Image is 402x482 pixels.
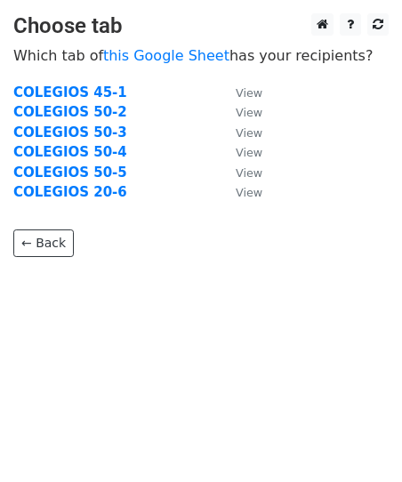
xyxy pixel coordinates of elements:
a: View [218,165,262,181]
a: COLEGIOS 45-1 [13,84,127,100]
h3: Choose tab [13,13,389,39]
p: Which tab of has your recipients? [13,46,389,65]
small: View [236,86,262,100]
small: View [236,106,262,119]
a: COLEGIOS 50-5 [13,165,127,181]
small: View [236,146,262,159]
a: COLEGIOS 50-4 [13,144,127,160]
a: View [218,125,262,141]
a: View [218,144,262,160]
small: View [236,166,262,180]
small: View [236,126,262,140]
a: View [218,84,262,100]
a: COLEGIOS 20-6 [13,184,127,200]
a: ← Back [13,229,74,257]
a: View [218,184,262,200]
a: View [218,104,262,120]
a: COLEGIOS 50-2 [13,104,127,120]
small: View [236,186,262,199]
a: COLEGIOS 50-3 [13,125,127,141]
a: this Google Sheet [103,47,229,64]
